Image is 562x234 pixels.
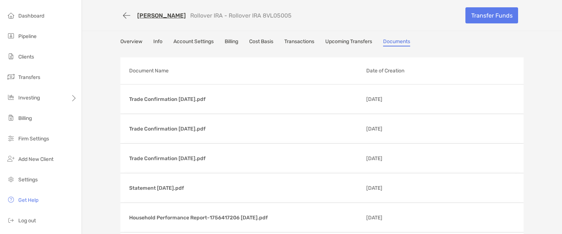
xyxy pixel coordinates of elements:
img: settings icon [7,175,15,184]
a: Billing [225,38,238,46]
p: [DATE] [366,184,424,193]
p: Rollover IRA - Rollover IRA 8VL05005 [190,12,292,19]
a: Upcoming Transfers [325,38,372,46]
span: Log out [18,218,36,224]
p: Statement [DATE].pdf [129,184,360,193]
p: Trade Confirmation [DATE].pdf [129,154,360,163]
img: transfers icon [7,72,15,81]
span: Settings [18,177,38,183]
p: Household Performance Report-1756417206 [DATE].pdf [129,213,360,222]
img: billing icon [7,113,15,122]
img: firm-settings icon [7,134,15,143]
img: clients icon [7,52,15,61]
p: [DATE] [366,95,424,104]
p: [DATE] [366,154,424,163]
a: Cost Basis [249,38,273,46]
span: Billing [18,115,32,121]
p: Document Name [129,66,360,75]
a: Info [153,38,162,46]
p: Date of Creation [366,66,521,75]
a: Account Settings [173,38,214,46]
p: Trade Confirmation [DATE].pdf [129,95,360,104]
a: Transactions [284,38,314,46]
p: Trade Confirmation [DATE].pdf [129,124,360,133]
p: [DATE] [366,124,424,133]
a: Documents [383,38,410,46]
img: add_new_client icon [7,154,15,163]
a: [PERSON_NAME] [137,12,186,19]
span: Firm Settings [18,136,49,142]
a: Transfer Funds [465,7,518,23]
span: Add New Client [18,156,53,162]
p: [DATE] [366,213,424,222]
span: Investing [18,95,40,101]
img: investing icon [7,93,15,102]
span: Clients [18,54,34,60]
img: dashboard icon [7,11,15,20]
img: get-help icon [7,195,15,204]
span: Get Help [18,197,38,203]
img: logout icon [7,216,15,224]
span: Dashboard [18,13,44,19]
span: Pipeline [18,33,37,39]
a: Overview [120,38,142,46]
img: pipeline icon [7,31,15,40]
span: Transfers [18,74,40,80]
